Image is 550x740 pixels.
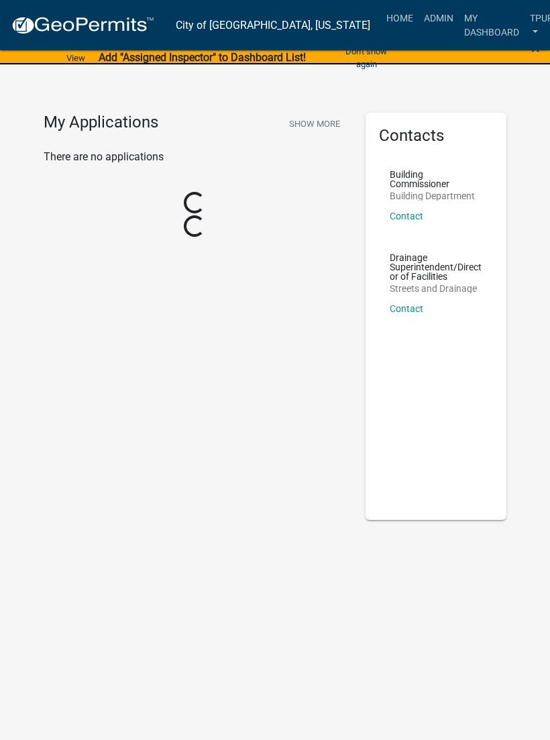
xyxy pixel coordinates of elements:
[390,170,482,189] p: Building Commissioner
[284,113,345,135] button: Show More
[379,126,493,146] h5: Contacts
[331,40,402,75] button: Don't show again
[390,191,482,201] p: Building Department
[390,253,482,281] p: Drainage Superintendent/Director of Facilities
[176,14,370,37] a: City of [GEOGRAPHIC_DATA], [US_STATE]
[61,47,91,69] a: View
[531,40,540,56] button: Close
[44,149,345,165] p: There are no applications
[381,5,419,31] a: Home
[419,5,459,31] a: Admin
[459,5,525,45] a: My Dashboard
[390,303,423,314] a: Contact
[390,211,423,221] a: Contact
[99,51,306,64] strong: Add "Assigned Inspector" to Dashboard List!
[44,113,158,133] h4: My Applications
[390,284,482,293] p: Streets and Drainage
